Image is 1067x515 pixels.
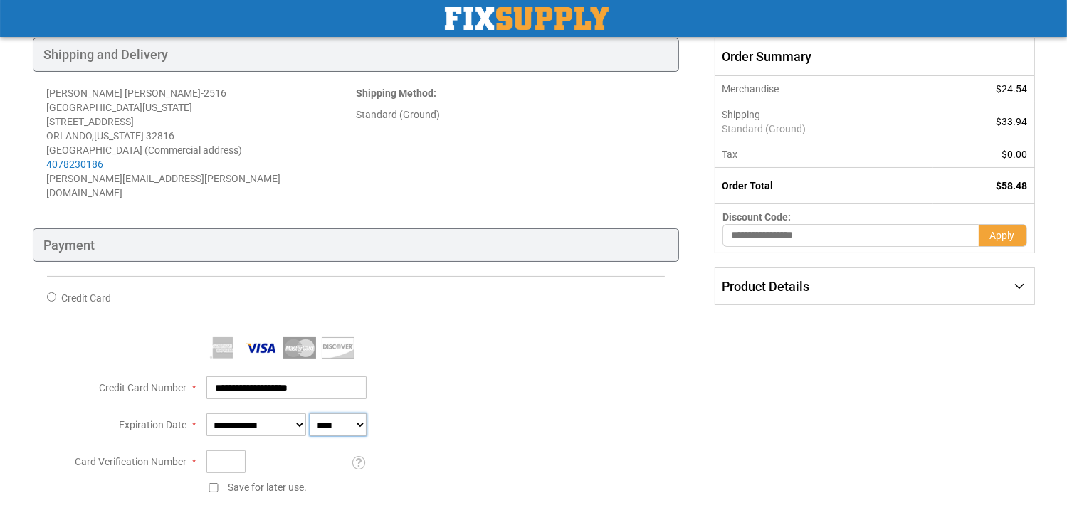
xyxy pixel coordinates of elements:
span: Apply [990,230,1015,241]
img: Discover [322,337,354,359]
span: $33.94 [997,116,1028,127]
span: Save for later use. [228,482,307,493]
span: Shipping Method [356,87,433,99]
span: [PERSON_NAME][EMAIL_ADDRESS][PERSON_NAME][DOMAIN_NAME] [47,173,281,198]
span: Expiration Date [119,419,186,430]
span: Product Details [722,279,809,294]
div: Shipping and Delivery [33,38,680,72]
span: Shipping [722,109,760,120]
a: 4078230186 [47,159,104,170]
span: Standard (Ground) [722,122,926,136]
span: $0.00 [1002,149,1028,160]
span: Credit Card [62,292,112,304]
address: [PERSON_NAME] [PERSON_NAME]-2516 [GEOGRAPHIC_DATA][US_STATE] [STREET_ADDRESS] ORLANDO , 32816 [GE... [47,86,356,200]
span: $58.48 [997,180,1028,191]
strong: Order Total [722,180,773,191]
th: Tax [715,142,934,168]
div: Standard (Ground) [356,107,665,122]
button: Apply [979,224,1027,247]
a: store logo [445,7,609,30]
span: Credit Card Number [99,382,186,393]
img: Visa [245,337,278,359]
strong: : [356,87,436,99]
img: Fix Industrial Supply [445,7,609,30]
span: Discount Code: [722,211,791,223]
span: Order Summary [715,38,1034,76]
th: Merchandise [715,76,934,102]
span: Card Verification Number [75,456,186,467]
span: [US_STATE] [95,130,144,142]
img: MasterCard [283,337,316,359]
div: Payment [33,228,680,262]
span: $24.54 [997,83,1028,95]
img: American Express [206,337,239,359]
